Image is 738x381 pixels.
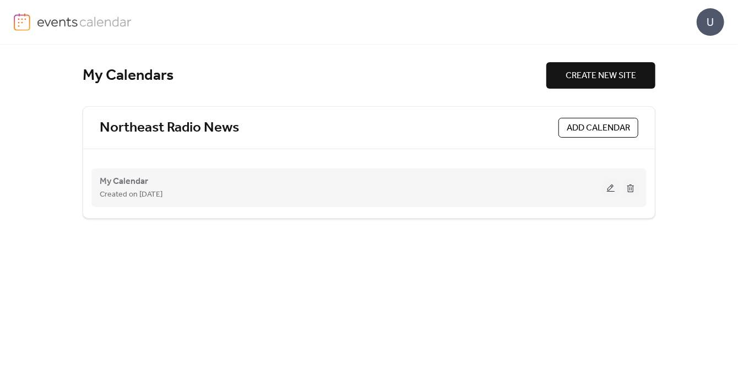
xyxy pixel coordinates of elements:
span: Created on [DATE] [100,188,162,202]
a: My Calendar [100,178,148,184]
div: My Calendars [83,66,546,85]
a: Northeast Radio News [100,119,239,137]
span: ADD CALENDAR [567,122,630,135]
button: ADD CALENDAR [558,118,638,138]
img: logo [14,13,30,31]
img: logo-type [37,13,132,30]
button: CREATE NEW SITE [546,62,655,89]
span: CREATE NEW SITE [566,69,636,83]
div: U [697,8,724,36]
span: My Calendar [100,175,148,188]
